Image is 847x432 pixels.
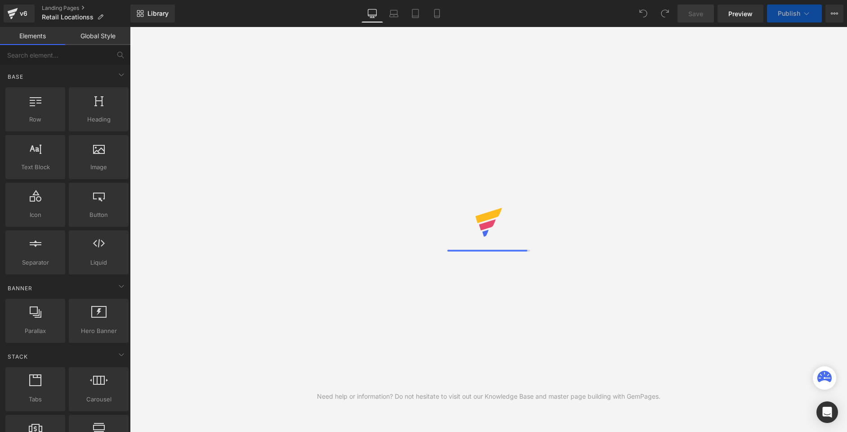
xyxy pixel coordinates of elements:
span: Liquid [71,258,126,267]
span: Hero Banner [71,326,126,336]
a: Tablet [405,4,426,22]
span: Carousel [71,395,126,404]
button: Redo [656,4,674,22]
a: Global Style [65,27,130,45]
span: Heading [71,115,126,124]
a: New Library [130,4,175,22]
div: Open Intercom Messenger [816,401,838,423]
a: Preview [718,4,763,22]
button: Undo [634,4,652,22]
a: v6 [4,4,35,22]
span: Separator [8,258,62,267]
span: Retail Locationss [42,13,94,21]
span: Icon [8,210,62,220]
div: Need help or information? Do not hesitate to visit out our Knowledge Base and master page buildin... [317,391,660,401]
span: Image [71,162,126,172]
span: Base [7,72,24,81]
span: Preview [728,9,753,18]
a: Laptop [383,4,405,22]
span: Stack [7,352,29,361]
div: v6 [18,8,29,19]
span: Library [147,9,169,18]
span: Save [688,9,703,18]
span: Tabs [8,395,62,404]
button: More [825,4,843,22]
a: Mobile [426,4,448,22]
button: Publish [767,4,822,22]
span: Text Block [8,162,62,172]
span: Button [71,210,126,220]
a: Landing Pages [42,4,130,12]
a: Desktop [361,4,383,22]
span: Row [8,115,62,124]
span: Publish [778,10,800,17]
span: Banner [7,284,33,292]
span: Parallax [8,326,62,336]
